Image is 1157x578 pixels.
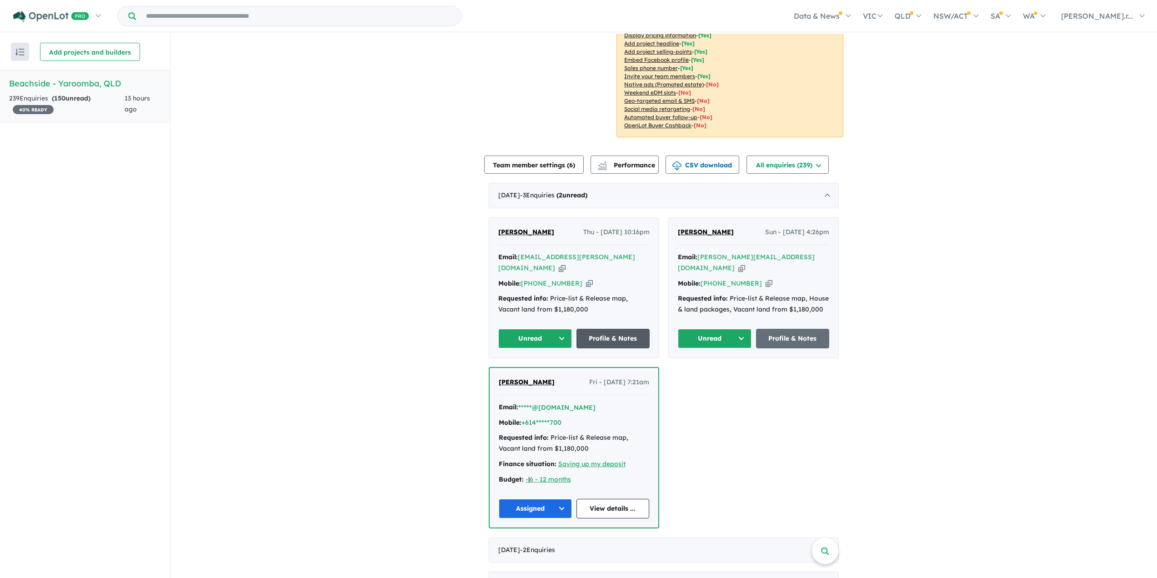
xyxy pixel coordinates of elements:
[624,106,690,112] u: Social media retargeting
[678,279,701,287] strong: Mobile:
[598,164,607,170] img: bar-chart.svg
[498,279,521,287] strong: Mobile:
[599,161,655,169] span: Performance
[13,105,54,114] span: 40 % READY
[624,89,676,96] u: Weekend eDM slots
[499,378,555,386] span: [PERSON_NAME]
[624,40,679,47] u: Add project headline
[678,227,734,238] a: [PERSON_NAME]
[694,122,706,129] span: [No]
[556,191,587,199] strong: ( unread)
[520,546,555,554] span: - 2 Enquir ies
[498,294,548,302] strong: Requested info:
[138,6,459,26] input: Try estate name, suburb, builder or developer
[499,499,572,518] button: Assigned
[499,475,524,483] strong: Budget:
[678,89,691,96] span: [No]
[1061,11,1133,20] span: [PERSON_NAME].r...
[624,97,695,104] u: Geo-targeted email & SMS
[706,81,719,88] span: [No]
[591,156,659,174] button: Performance
[691,56,704,63] span: [ Yes ]
[589,377,649,388] span: Fri - [DATE] 7:21am
[766,279,772,288] button: Copy
[681,40,695,47] span: [ Yes ]
[692,106,705,112] span: [No]
[569,161,573,169] span: 6
[678,329,751,348] button: Unread
[624,56,689,63] u: Embed Facebook profile
[54,94,65,102] span: 150
[700,114,712,121] span: [No]
[499,433,549,442] strong: Requested info:
[678,293,829,315] div: Price-list & Release map, House & land packages, Vacant land from $1,180,000
[499,377,555,388] a: [PERSON_NAME]
[672,161,681,171] img: download icon
[624,122,691,129] u: OpenLot Buyer Cashback
[526,475,528,483] a: -
[13,11,89,22] img: Openlot PRO Logo White
[746,156,829,174] button: All enquiries (239)
[484,156,584,174] button: Team member settings (6)
[498,253,635,272] a: [EMAIL_ADDRESS][PERSON_NAME][DOMAIN_NAME]
[698,32,711,39] span: [ Yes ]
[678,253,697,261] strong: Email:
[498,293,650,315] div: Price-list & Release map, Vacant land from $1,180,000
[498,253,518,261] strong: Email:
[678,294,728,302] strong: Requested info:
[499,432,649,454] div: Price-list & Release map, Vacant land from $1,180,000
[559,263,566,273] button: Copy
[125,94,150,113] span: 13 hours ago
[576,329,650,348] a: Profile & Notes
[756,329,830,348] a: Profile & Notes
[489,538,839,563] div: [DATE]
[680,65,693,71] span: [ Yes ]
[624,73,695,80] u: Invite your team members
[738,263,745,273] button: Copy
[598,161,606,166] img: line-chart.svg
[666,156,739,174] button: CSV download
[530,475,571,483] a: 6 - 12 months
[624,48,692,55] u: Add project selling-points
[9,93,125,115] div: 239 Enquir ies
[694,48,707,55] span: [ Yes ]
[701,279,762,287] a: [PHONE_NUMBER]
[498,228,554,236] span: [PERSON_NAME]
[576,499,650,518] a: View details ...
[52,94,90,102] strong: ( unread)
[499,403,518,411] strong: Email:
[558,460,626,468] a: Saving up my deposit
[697,73,711,80] span: [ Yes ]
[499,460,556,468] strong: Finance situation:
[521,279,582,287] a: [PHONE_NUMBER]
[498,329,572,348] button: Unread
[499,418,521,427] strong: Mobile:
[9,77,161,90] h5: Beachside - Yaroomba , QLD
[583,227,650,238] span: Thu - [DATE] 10:16pm
[15,49,25,55] img: sort.svg
[520,191,587,199] span: - 3 Enquir ies
[498,227,554,238] a: [PERSON_NAME]
[489,183,839,208] div: [DATE]
[586,279,593,288] button: Copy
[624,65,678,71] u: Sales phone number
[624,32,696,39] u: Display pricing information
[40,43,140,61] button: Add projects and builders
[624,81,704,88] u: Native ads (Promoted estate)
[678,228,734,236] span: [PERSON_NAME]
[624,114,697,121] u: Automated buyer follow-up
[499,474,649,485] div: |
[765,227,829,238] span: Sun - [DATE] 4:26pm
[559,191,562,199] span: 2
[678,253,815,272] a: [PERSON_NAME][EMAIL_ADDRESS][DOMAIN_NAME]
[697,97,710,104] span: [No]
